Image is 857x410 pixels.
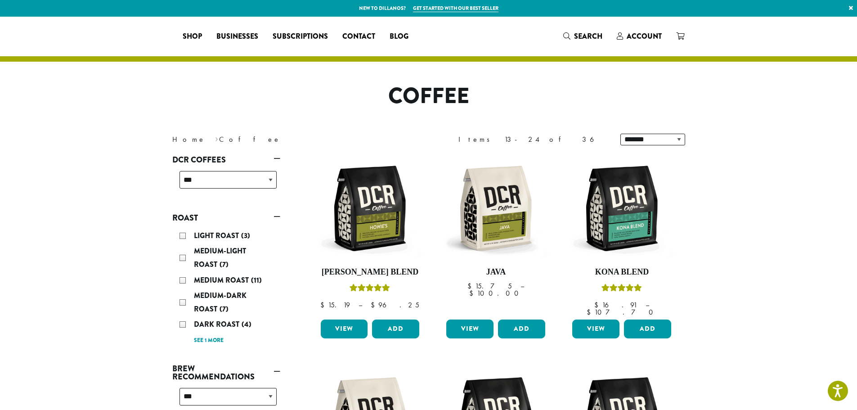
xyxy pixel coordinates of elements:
nav: Breadcrumb [172,134,415,145]
a: Brew Recommendations [172,361,280,384]
h4: Java [444,267,547,277]
span: Contact [342,31,375,42]
span: (4) [242,319,251,329]
span: Medium Roast [194,275,251,285]
span: Account [627,31,662,41]
div: Items 13-24 of 36 [458,134,607,145]
span: Medium-Dark Roast [194,290,247,314]
span: Subscriptions [273,31,328,42]
a: DCR Coffees [172,152,280,167]
img: DCR-12oz-Kona-Blend-Stock-scaled.png [570,157,673,260]
div: Rated 5.00 out of 5 [601,283,642,296]
span: $ [371,300,378,310]
span: $ [587,307,594,317]
span: Shop [183,31,202,42]
span: (3) [241,230,250,241]
a: See 1 more [194,336,224,345]
h4: Kona Blend [570,267,673,277]
span: Businesses [216,31,258,42]
bdi: 107.70 [587,307,657,317]
div: Roast [172,225,280,350]
bdi: 15.19 [320,300,350,310]
a: Get started with our best seller [413,5,498,12]
span: › [215,131,218,145]
span: $ [469,288,477,298]
button: Add [624,320,671,338]
a: Search [556,29,610,44]
a: Home [172,135,206,144]
bdi: 16.91 [594,300,637,310]
img: DCR-12oz-Java-Stock-scaled.png [444,157,547,260]
a: View [446,320,494,338]
span: Search [574,31,602,41]
button: Add [372,320,419,338]
div: Rated 4.67 out of 5 [350,283,390,296]
bdi: 15.75 [467,281,512,291]
img: DCR-12oz-Howies-Stock-scaled.png [318,157,422,260]
bdi: 96.25 [371,300,419,310]
a: Java [444,157,547,316]
span: $ [594,300,602,310]
a: View [321,320,368,338]
span: (11) [251,275,262,285]
h4: [PERSON_NAME] Blend [319,267,422,277]
span: Medium-Light Roast [194,246,246,270]
a: Shop [175,29,209,44]
a: Roast [172,210,280,225]
h1: Coffee [166,83,692,109]
a: Kona BlendRated 5.00 out of 5 [570,157,673,316]
span: – [520,281,524,291]
span: Blog [390,31,408,42]
bdi: 100.00 [469,288,523,298]
button: Add [498,320,545,338]
span: (7) [220,259,229,270]
a: View [572,320,619,338]
span: $ [320,300,328,310]
div: DCR Coffees [172,167,280,199]
span: (7) [220,304,229,314]
span: Light Roast [194,230,241,241]
span: $ [467,281,475,291]
span: – [359,300,362,310]
span: Dark Roast [194,319,242,329]
span: – [646,300,649,310]
a: [PERSON_NAME] BlendRated 4.67 out of 5 [319,157,422,316]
